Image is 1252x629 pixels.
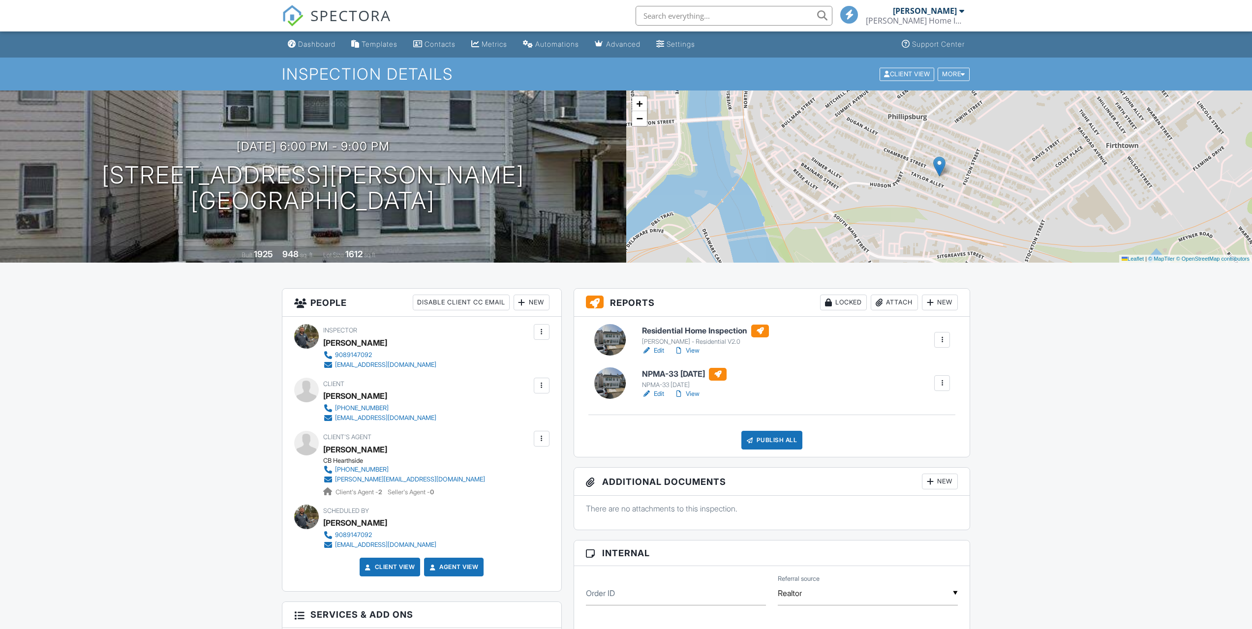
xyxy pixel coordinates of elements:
[642,381,727,389] div: NPMA-33 [DATE]
[741,431,803,449] div: Publish All
[922,474,958,489] div: New
[323,335,387,350] div: [PERSON_NAME]
[591,35,644,54] a: Advanced
[335,466,389,474] div: [PHONE_NUMBER]
[636,97,642,110] span: +
[336,488,384,496] span: Client's Agent -
[430,488,434,496] strong: 0
[388,488,434,496] span: Seller's Agent -
[428,562,478,572] a: Agent View
[652,35,699,54] a: Settings
[519,35,583,54] a: Automations (Basic)
[362,40,397,48] div: Templates
[284,35,339,54] a: Dashboard
[606,40,641,48] div: Advanced
[335,414,436,422] div: [EMAIL_ADDRESS][DOMAIN_NAME]
[912,40,965,48] div: Support Center
[282,602,561,628] h3: Services & Add ons
[482,40,507,48] div: Metrics
[880,67,934,81] div: Client View
[347,35,401,54] a: Templates
[467,35,511,54] a: Metrics
[310,5,391,26] span: SPECTORA
[409,35,459,54] a: Contacts
[632,96,647,111] a: Zoom in
[323,507,369,514] span: Scheduled By
[425,40,456,48] div: Contacts
[674,389,700,399] a: View
[574,468,970,496] h3: Additional Documents
[323,389,387,403] div: [PERSON_NAME]
[632,111,647,126] a: Zoom out
[335,351,372,359] div: 9089147092
[1176,256,1250,262] a: © OpenStreetMap contributors
[282,5,304,27] img: The Best Home Inspection Software - Spectora
[323,413,436,423] a: [EMAIL_ADDRESS][DOMAIN_NAME]
[535,40,579,48] div: Automations
[254,249,273,259] div: 1925
[335,531,372,539] div: 9089147092
[335,361,436,369] div: [EMAIL_ADDRESS][DOMAIN_NAME]
[323,403,436,413] a: [PHONE_NUMBER]
[363,562,415,572] a: Client View
[674,346,700,356] a: View
[636,6,832,26] input: Search everything...
[642,368,727,381] h6: NPMA-33 [DATE]
[323,465,485,475] a: [PHONE_NUMBER]
[586,588,615,599] label: Order ID
[667,40,695,48] div: Settings
[1145,256,1147,262] span: |
[323,380,344,388] span: Client
[933,156,946,177] img: Marker
[642,325,769,337] h6: Residential Home Inspection
[378,488,382,496] strong: 2
[871,295,918,310] div: Attach
[323,251,344,259] span: Lot Size
[282,289,561,317] h3: People
[282,65,971,83] h1: Inspection Details
[323,350,436,360] a: 9089147092
[364,251,376,259] span: sq.ft.
[102,162,524,214] h1: [STREET_ADDRESS][PERSON_NAME] [GEOGRAPHIC_DATA]
[938,67,970,81] div: More
[879,70,937,77] a: Client View
[922,295,958,310] div: New
[335,404,389,412] div: [PHONE_NUMBER]
[642,346,664,356] a: Edit
[1148,256,1175,262] a: © MapTiler
[642,325,769,346] a: Residential Home Inspection [PERSON_NAME] - Residential V2.0
[778,574,820,583] label: Referral source
[300,251,314,259] span: sq. ft.
[298,40,336,48] div: Dashboard
[323,433,371,441] span: Client's Agent
[323,457,493,465] div: CB Hearthside
[323,475,485,484] a: [PERSON_NAME][EMAIL_ADDRESS][DOMAIN_NAME]
[636,112,642,124] span: −
[335,476,485,483] div: [PERSON_NAME][EMAIL_ADDRESS][DOMAIN_NAME]
[323,442,387,457] a: [PERSON_NAME]
[282,13,391,34] a: SPECTORA
[237,140,390,153] h3: [DATE] 6:00 pm - 9:00 pm
[242,251,252,259] span: Built
[820,295,867,310] div: Locked
[345,249,363,259] div: 1612
[866,16,964,26] div: Watson Home Inspection Services LLC
[574,289,970,317] h3: Reports
[586,503,958,514] p: There are no attachments to this inspection.
[642,389,664,399] a: Edit
[323,360,436,370] a: [EMAIL_ADDRESS][DOMAIN_NAME]
[323,327,357,334] span: Inspector
[323,515,387,530] div: [PERSON_NAME]
[282,249,299,259] div: 948
[514,295,550,310] div: New
[323,540,436,550] a: [EMAIL_ADDRESS][DOMAIN_NAME]
[413,295,510,310] div: Disable Client CC Email
[574,540,970,566] h3: Internal
[893,6,957,16] div: [PERSON_NAME]
[323,530,436,540] a: 9089147092
[642,368,727,389] a: NPMA-33 [DATE] NPMA-33 [DATE]
[1122,256,1144,262] a: Leaflet
[898,35,969,54] a: Support Center
[642,338,769,346] div: [PERSON_NAME] - Residential V2.0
